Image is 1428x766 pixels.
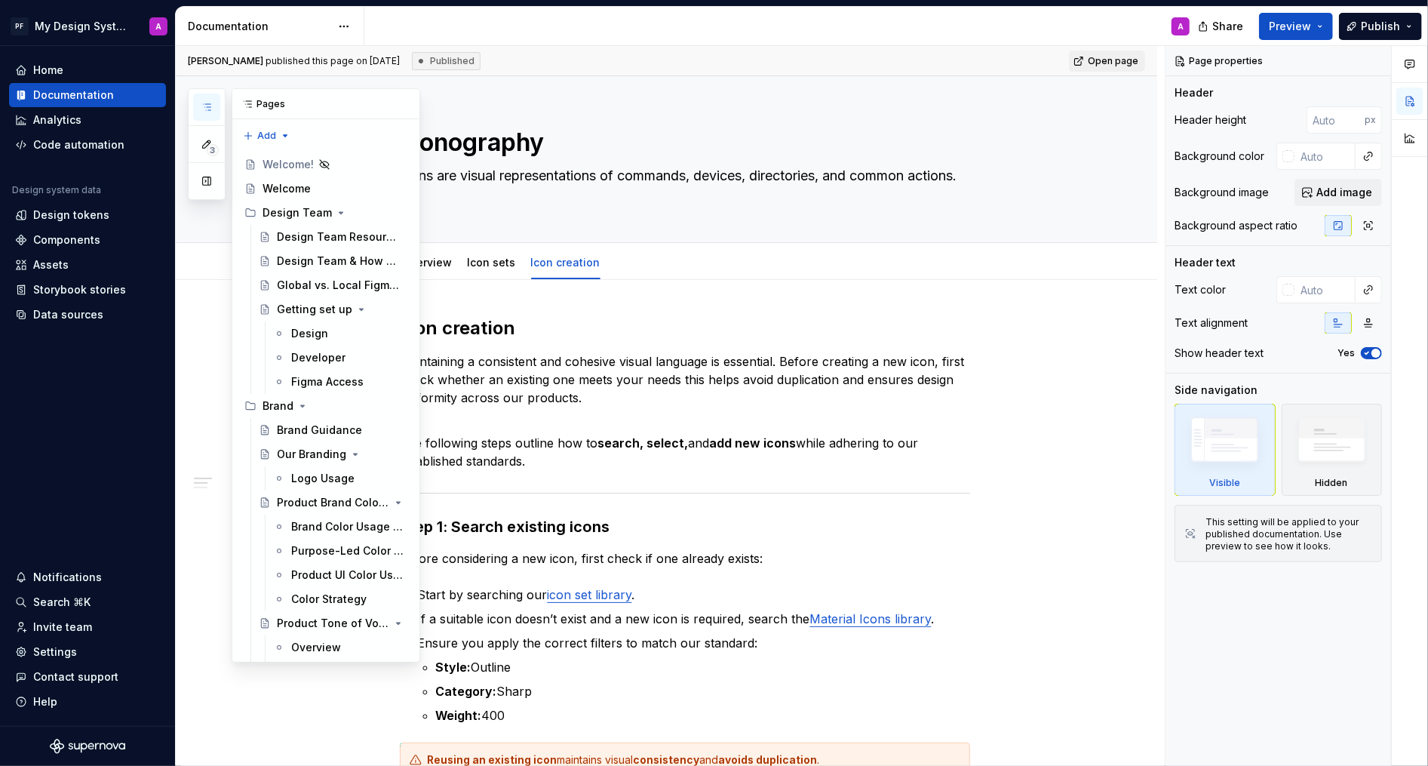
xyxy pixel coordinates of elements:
span: 3 [207,144,219,156]
a: icon set library [548,587,632,602]
a: Our Branding [253,442,413,466]
a: Design tokens [9,203,166,227]
div: Design Team Resources & Guides [277,229,401,245]
a: Product Brand Color Usage [253,491,413,515]
a: Invite team [9,615,166,639]
p: 400 [436,706,970,724]
div: Header height [1175,112,1246,128]
strong: Weight: [436,708,482,723]
label: Yes [1337,347,1355,359]
div: PF [11,17,29,35]
span: published this page on [DATE] [188,55,400,67]
div: Visible [1175,404,1276,496]
a: Code automation [9,133,166,157]
strong: Icon creation [400,317,516,339]
div: Brand [238,394,413,418]
a: Design [267,321,413,346]
div: Pages [232,89,419,119]
div: Purpose-Led Color Usage [291,543,404,558]
div: Product Tone of Voice [277,616,389,631]
div: Logo Usage [291,471,355,486]
div: Product Brand Color Usage [277,495,389,510]
a: Design Team Resources & Guides [253,225,413,249]
textarea: Icons are visual representations of commands, devices, directories, and common actions. [397,164,967,206]
strong: Step 1: Search existing icons [400,518,610,536]
a: Documentation [9,83,166,107]
div: This setting will be applied to your published documentation. Use preview to see how it looks. [1205,516,1372,552]
a: Material Icons library [810,611,932,626]
div: Help [33,694,57,709]
p: Sharp [436,682,970,700]
button: Add image [1294,179,1382,206]
input: Auto [1294,276,1356,303]
a: Icon sets [468,256,516,269]
span: [PERSON_NAME] [188,55,263,66]
strong: add new icons [710,435,797,451]
div: Welcome [263,181,311,196]
a: Design Team & How We Work [253,249,413,273]
div: Product UI Color Usage [291,568,404,583]
strong: avoids duplication [719,753,818,766]
div: Welcome! [263,157,314,172]
a: Home [9,58,166,82]
div: Documentation [33,88,114,103]
div: Show header text [1175,346,1264,361]
div: Background image [1175,185,1269,200]
div: Settings [33,644,77,660]
a: Data sources [9,303,166,327]
div: Color Strategy [291,592,367,607]
p: Start by searching our . [418,586,970,604]
a: Assets [9,253,166,277]
span: Add image [1316,185,1372,200]
input: Auto [1294,143,1356,170]
div: Developer [291,350,345,365]
button: Add [238,125,295,146]
span: Publish [1361,19,1400,34]
a: Components [9,228,166,252]
a: Figma Access [267,370,413,394]
svg: Supernova Logo [50,739,125,754]
div: Brand Color Usage Guidance [291,519,404,534]
div: Analytics [33,112,81,128]
div: Text alignment [1175,315,1248,331]
div: Brand [263,398,293,414]
div: A [1178,20,1184,32]
p: Ensure you apply the correct filters to match our standard: [418,634,970,652]
button: Share [1190,13,1253,40]
textarea: Iconography [397,125,967,161]
button: Help [9,690,166,714]
div: Text color [1175,282,1226,297]
div: Storybook stories [33,282,126,297]
a: Welcome! [238,152,413,177]
a: Getting set up [253,297,413,321]
div: Design [291,326,328,341]
p: px [1365,114,1376,126]
div: Notifications [33,570,102,585]
div: Getting set up [277,302,352,317]
button: Notifications [9,565,166,589]
a: Analytics [9,108,166,132]
div: Overview [397,246,459,278]
div: Assets [33,257,69,272]
div: Invite team [33,620,92,635]
a: Developer [267,346,413,370]
a: Icon creation [531,256,600,269]
div: Visible [1209,477,1240,489]
div: Data sources [33,307,103,322]
div: Icon creation [525,246,607,278]
strong: Category: [436,684,497,699]
div: Design Team [238,201,413,225]
div: Hidden [1282,404,1383,496]
div: Icon sets [462,246,522,278]
div: Overview [291,640,341,655]
span: Add [257,130,276,142]
p: The following steps outline how to and while adhering to our established standards. [400,434,970,470]
p: Outline [436,658,970,676]
div: Header [1175,85,1213,100]
strong: Style: [436,660,471,675]
div: Background color [1175,149,1264,164]
div: Brand Guidance [277,423,362,438]
input: Auto [1307,106,1365,134]
div: Hidden [1316,477,1348,489]
p: Before considering a new icon, first check if one already exists: [400,549,970,568]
